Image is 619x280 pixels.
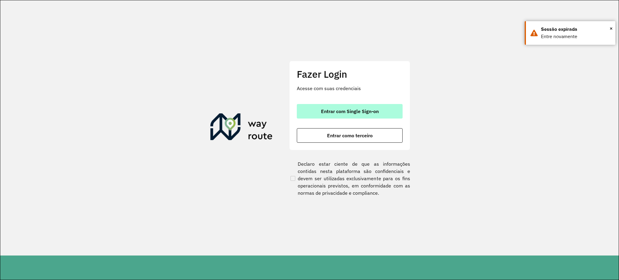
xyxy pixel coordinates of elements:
span: Entrar com Single Sign-on [321,109,379,114]
h2: Fazer Login [297,68,403,80]
label: Declaro estar ciente de que as informações contidas nesta plataforma são confidenciais e devem se... [289,160,410,197]
button: button [297,104,403,119]
div: Entre novamente [541,33,611,40]
img: Roteirizador AmbevTech [210,113,273,142]
button: Close [610,24,613,33]
div: Sessão expirada [541,26,611,33]
button: button [297,128,403,143]
span: × [610,24,613,33]
p: Acesse com suas credenciais [297,85,403,92]
span: Entrar como terceiro [327,133,373,138]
